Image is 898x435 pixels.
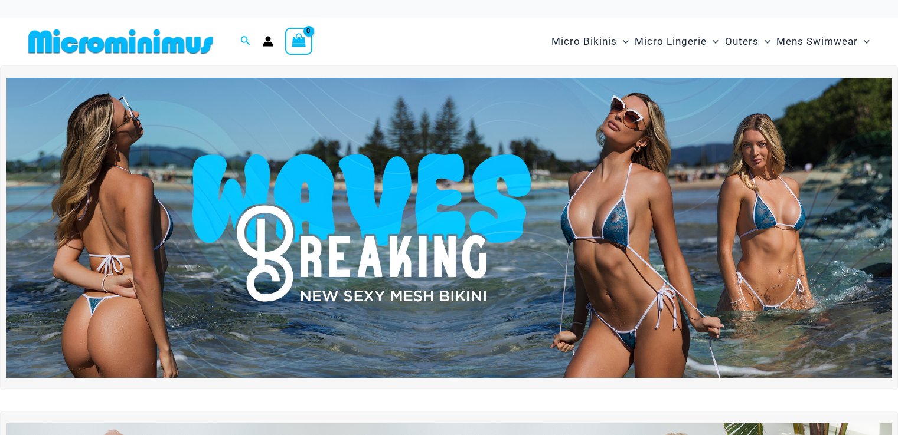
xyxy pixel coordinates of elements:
img: MM SHOP LOGO FLAT [24,28,218,55]
span: Menu Toggle [617,27,629,57]
span: Menu Toggle [707,27,719,57]
span: Outers [725,27,759,57]
span: Menu Toggle [759,27,770,57]
span: Micro Lingerie [635,27,707,57]
a: Micro LingerieMenu ToggleMenu Toggle [632,24,721,60]
span: Mens Swimwear [776,27,858,57]
a: Micro BikinisMenu ToggleMenu Toggle [548,24,632,60]
a: Mens SwimwearMenu ToggleMenu Toggle [773,24,873,60]
img: Waves Breaking Ocean Bikini Pack [6,78,892,378]
span: Micro Bikinis [551,27,617,57]
nav: Site Navigation [547,22,874,61]
a: Account icon link [263,36,273,47]
span: Menu Toggle [858,27,870,57]
a: OutersMenu ToggleMenu Toggle [722,24,773,60]
a: View Shopping Cart, empty [285,28,312,55]
a: Search icon link [240,34,251,49]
